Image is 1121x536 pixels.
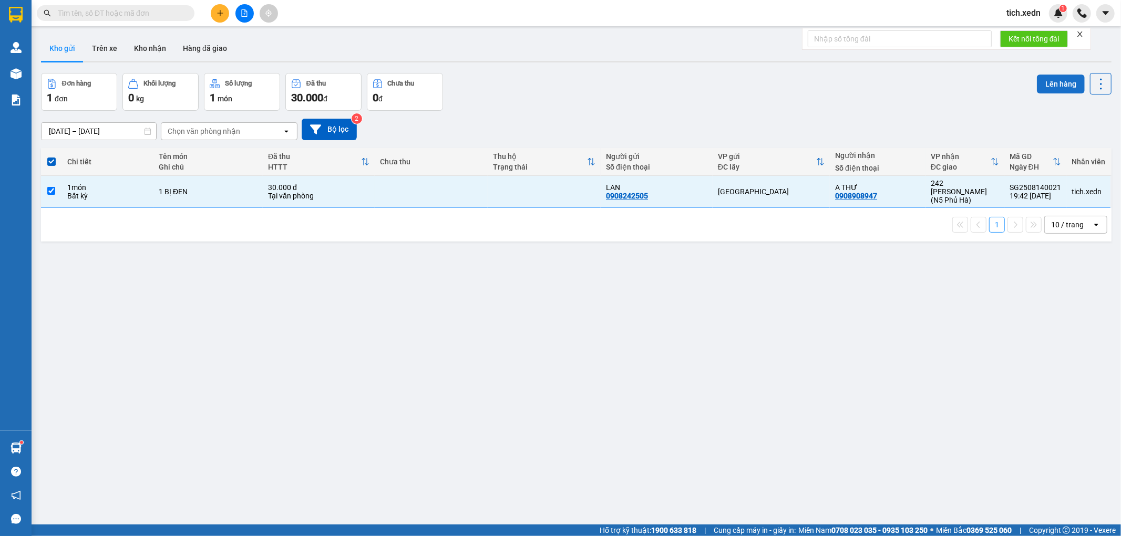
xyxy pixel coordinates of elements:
div: Số lượng [225,80,252,87]
div: 19:42 [DATE] [1010,192,1061,200]
div: Đã thu [306,80,326,87]
img: logo-vxr [9,7,23,23]
span: 0 [128,91,134,104]
span: 30.000 [291,91,323,104]
button: Kết nối tổng đài [1000,30,1068,47]
button: Đã thu30.000đ [285,73,362,111]
div: 0908242505 [606,192,648,200]
sup: 1 [20,441,23,444]
div: Chọn văn phòng nhận [168,126,240,136]
button: Lên hàng [1037,75,1085,93]
span: search [44,9,51,17]
img: phone-icon [1077,8,1087,18]
span: 1 [47,91,53,104]
button: Đơn hàng1đơn [41,73,117,111]
div: A THƯ [835,183,920,192]
img: warehouse-icon [11,68,22,79]
strong: 0369 525 060 [966,526,1012,534]
span: Cung cấp máy in - giấy in: [714,524,796,536]
span: question-circle [11,467,21,477]
div: Chi tiết [67,157,149,166]
div: Người gửi [606,152,707,161]
sup: 2 [352,113,362,124]
button: 1 [989,217,1005,233]
span: đ [378,94,383,103]
sup: 1 [1060,5,1067,12]
div: Đơn hàng [62,80,91,87]
span: Miền Nam [798,524,928,536]
span: close [1076,30,1084,38]
span: Hỗ trợ kỹ thuật: [600,524,696,536]
span: kg [136,94,144,103]
div: Chưa thu [380,157,482,166]
button: Kho nhận [126,36,174,61]
span: message [11,514,21,524]
div: Nhân viên [1072,157,1105,166]
span: ⚪️ [930,528,933,532]
img: warehouse-icon [11,443,22,454]
span: aim [265,9,272,17]
span: plus [217,9,224,17]
div: Trạng thái [493,163,587,171]
div: 0908908947 [835,192,877,200]
th: Toggle SortBy [488,148,601,176]
button: Kho gửi [41,36,84,61]
div: 1 món [67,183,149,192]
button: caret-down [1096,4,1115,23]
button: Chưa thu0đ [367,73,443,111]
span: caret-down [1101,8,1110,18]
div: Tên món [159,152,258,161]
div: SG2508140021 [1010,183,1061,192]
svg: open [1092,220,1101,229]
div: [GEOGRAPHIC_DATA] [718,187,825,196]
strong: 1900 633 818 [651,526,696,534]
strong: 0708 023 035 - 0935 103 250 [831,526,928,534]
th: Toggle SortBy [1004,148,1066,176]
div: Mã GD [1010,152,1053,161]
div: 10 / trang [1051,219,1084,230]
button: Trên xe [84,36,126,61]
div: Người nhận [835,151,920,160]
div: ĐC giao [931,163,991,171]
span: tich.xedn [998,6,1049,19]
button: aim [260,4,278,23]
input: Select a date range. [42,123,156,140]
div: Chưa thu [388,80,415,87]
div: Bất kỳ [67,192,149,200]
li: (c) 2017 [88,50,145,63]
span: | [1020,524,1021,536]
span: Miền Bắc [936,524,1012,536]
div: Thu hộ [493,152,587,161]
div: LAN [606,183,707,192]
div: VP nhận [931,152,991,161]
svg: open [282,127,291,135]
span: copyright [1063,527,1070,534]
button: Bộ lọc [302,119,357,140]
span: 0 [373,91,378,104]
span: món [218,94,232,103]
div: 1 BỊ ĐEN [159,187,258,196]
input: Tìm tên, số ĐT hoặc mã đơn [58,7,182,19]
th: Toggle SortBy [925,148,1004,176]
th: Toggle SortBy [263,148,375,176]
span: | [704,524,706,536]
img: solution-icon [11,94,22,106]
div: tich.xedn [1072,187,1105,196]
img: warehouse-icon [11,42,22,53]
button: Số lượng1món [204,73,280,111]
span: notification [11,490,21,500]
div: Tại văn phòng [268,192,369,200]
button: Hàng đã giao [174,36,235,61]
div: Số điện thoại [606,163,707,171]
span: Kết nối tổng đài [1009,33,1060,45]
input: Nhập số tổng đài [808,30,992,47]
div: VP gửi [718,152,816,161]
div: Khối lượng [143,80,176,87]
div: Số điện thoại [835,164,920,172]
div: Đã thu [268,152,361,161]
span: 1 [1061,5,1065,12]
span: đ [323,94,327,103]
span: 1 [210,91,215,104]
div: 30.000 đ [268,183,369,192]
span: đơn [55,94,68,103]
